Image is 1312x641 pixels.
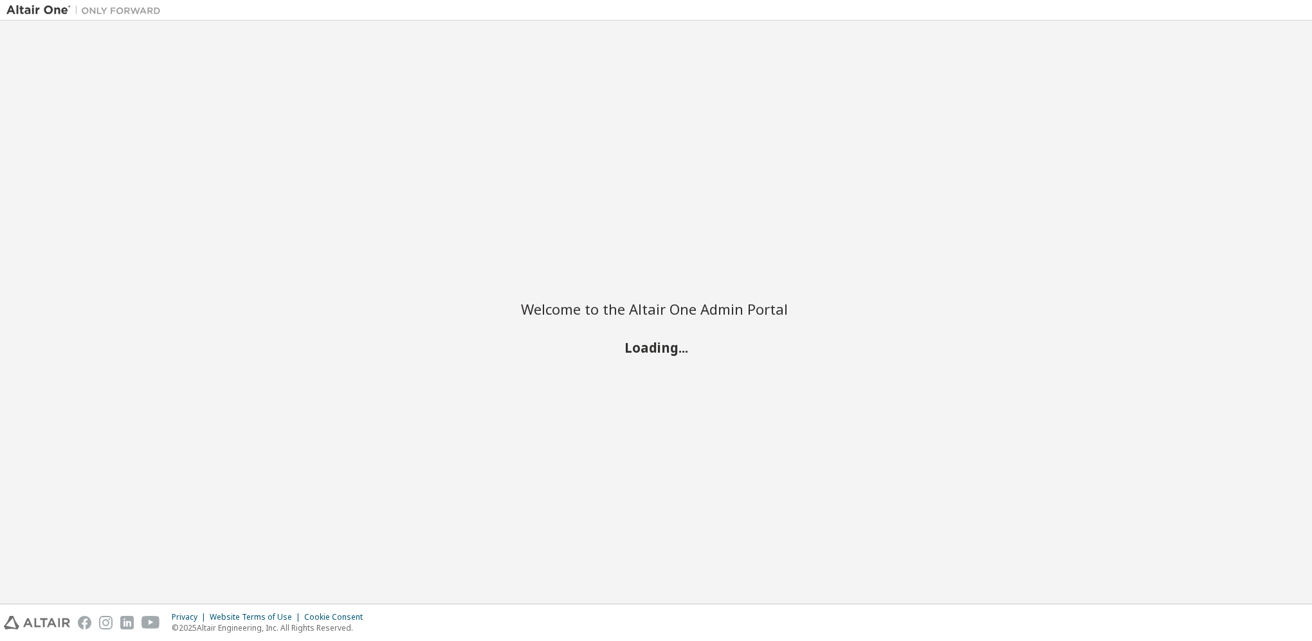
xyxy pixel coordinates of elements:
div: Cookie Consent [304,612,370,622]
h2: Welcome to the Altair One Admin Portal [521,300,791,318]
img: youtube.svg [141,616,160,629]
img: Altair One [6,4,167,17]
h2: Loading... [521,339,791,356]
img: facebook.svg [78,616,91,629]
img: linkedin.svg [120,616,134,629]
div: Website Terms of Use [210,612,304,622]
img: altair_logo.svg [4,616,70,629]
p: © 2025 Altair Engineering, Inc. All Rights Reserved. [172,622,370,633]
div: Privacy [172,612,210,622]
img: instagram.svg [99,616,113,629]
